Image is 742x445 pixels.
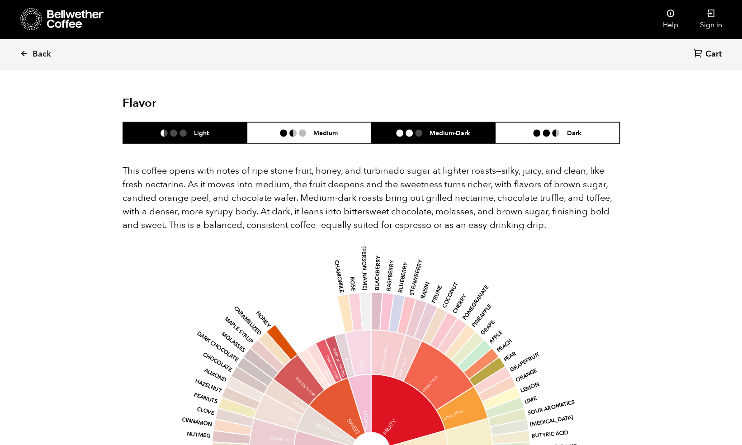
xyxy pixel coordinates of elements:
[194,129,209,137] h6: Light
[694,48,724,61] a: Cart
[123,164,620,232] p: This coffee opens with notes of ripe stone fruit, honey, and turbinado sugar at lighter roasts—si...
[567,129,581,137] h6: Dark
[123,96,288,110] h2: Flavor
[313,129,338,137] h6: Medium
[705,49,722,60] span: Cart
[430,129,470,137] h6: Medium-Dark
[33,49,51,60] span: Back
